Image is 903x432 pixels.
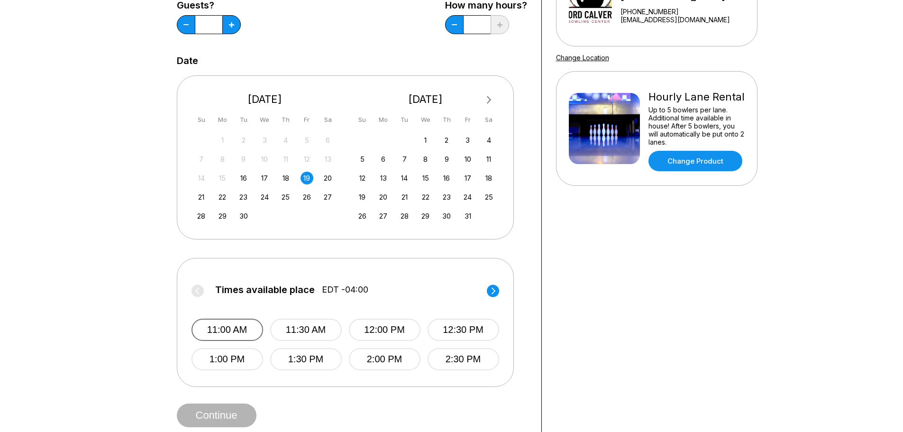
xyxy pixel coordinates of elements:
div: Choose Monday, October 6th, 2025 [377,153,390,165]
div: Choose Thursday, October 16th, 2025 [440,172,453,184]
div: Choose Wednesday, September 24th, 2025 [258,191,271,203]
div: Choose Saturday, October 11th, 2025 [483,153,495,165]
button: 2:30 PM [428,348,499,370]
div: Not available Thursday, September 11th, 2025 [279,153,292,165]
div: Choose Friday, October 17th, 2025 [461,172,474,184]
div: Choose Thursday, October 30th, 2025 [440,210,453,222]
div: Not available Saturday, September 6th, 2025 [321,134,334,147]
span: Times available place [215,285,315,295]
button: 2:00 PM [349,348,420,370]
div: Not available Tuesday, September 9th, 2025 [237,153,250,165]
div: Choose Friday, October 10th, 2025 [461,153,474,165]
div: Choose Wednesday, October 22nd, 2025 [419,191,432,203]
div: [DATE] [192,93,338,106]
button: 1:30 PM [270,348,342,370]
label: Date [177,55,198,66]
button: Next Month [482,92,497,108]
div: Choose Monday, September 22nd, 2025 [216,191,229,203]
div: We [419,113,432,126]
a: [EMAIL_ADDRESS][DOMAIN_NAME] [620,16,753,24]
div: Choose Sunday, September 28th, 2025 [195,210,208,222]
div: Choose Sunday, October 19th, 2025 [356,191,369,203]
div: Choose Friday, September 19th, 2025 [301,172,313,184]
div: Choose Wednesday, October 8th, 2025 [419,153,432,165]
div: Not available Wednesday, September 10th, 2025 [258,153,271,165]
div: Choose Friday, October 24th, 2025 [461,191,474,203]
div: Sa [321,113,334,126]
div: Choose Saturday, October 4th, 2025 [483,134,495,147]
div: Not available Wednesday, September 3rd, 2025 [258,134,271,147]
div: Not available Monday, September 8th, 2025 [216,153,229,165]
button: 11:30 AM [270,319,342,341]
div: Fr [461,113,474,126]
div: Choose Sunday, October 5th, 2025 [356,153,369,165]
div: Choose Thursday, October 9th, 2025 [440,153,453,165]
div: Choose Sunday, October 26th, 2025 [356,210,369,222]
div: [DATE] [352,93,499,106]
div: Su [195,113,208,126]
div: Tu [237,113,250,126]
button: 12:00 PM [349,319,420,341]
div: Choose Saturday, October 25th, 2025 [483,191,495,203]
div: Choose Tuesday, September 23rd, 2025 [237,191,250,203]
div: month 2025-09 [194,133,336,222]
button: 12:30 PM [428,319,499,341]
div: Choose Monday, October 13th, 2025 [377,172,390,184]
div: Choose Friday, September 26th, 2025 [301,191,313,203]
button: 1:00 PM [192,348,263,370]
div: Choose Monday, September 29th, 2025 [216,210,229,222]
div: Choose Tuesday, October 14th, 2025 [398,172,411,184]
div: Choose Monday, October 27th, 2025 [377,210,390,222]
div: Up to 5 bowlers per lane. Additional time available in house! After 5 bowlers, you will automatic... [648,106,745,146]
div: Not available Thursday, September 4th, 2025 [279,134,292,147]
div: Choose Wednesday, October 29th, 2025 [419,210,432,222]
div: Choose Tuesday, September 30th, 2025 [237,210,250,222]
div: Th [279,113,292,126]
div: Choose Monday, October 20th, 2025 [377,191,390,203]
div: Choose Friday, October 31st, 2025 [461,210,474,222]
div: Choose Tuesday, October 28th, 2025 [398,210,411,222]
div: Not available Friday, September 12th, 2025 [301,153,313,165]
div: Choose Saturday, September 27th, 2025 [321,191,334,203]
div: Choose Thursday, September 18th, 2025 [279,172,292,184]
div: Fr [301,113,313,126]
div: Choose Wednesday, October 1st, 2025 [419,134,432,147]
div: Not available Monday, September 1st, 2025 [216,134,229,147]
div: Choose Sunday, September 21st, 2025 [195,191,208,203]
div: Not available Friday, September 5th, 2025 [301,134,313,147]
div: Not available Tuesday, September 2nd, 2025 [237,134,250,147]
div: Choose Wednesday, September 17th, 2025 [258,172,271,184]
div: Choose Tuesday, October 7th, 2025 [398,153,411,165]
div: We [258,113,271,126]
div: Choose Saturday, October 18th, 2025 [483,172,495,184]
div: Choose Thursday, October 23rd, 2025 [440,191,453,203]
div: Mo [216,113,229,126]
div: Choose Tuesday, September 16th, 2025 [237,172,250,184]
div: Su [356,113,369,126]
div: Not available Monday, September 15th, 2025 [216,172,229,184]
div: Not available Saturday, September 13th, 2025 [321,153,334,165]
div: Hourly Lane Rental [648,91,745,103]
div: Choose Friday, October 3rd, 2025 [461,134,474,147]
div: Not available Sunday, September 7th, 2025 [195,153,208,165]
a: Change Product [648,151,742,171]
div: Mo [377,113,390,126]
div: month 2025-10 [355,133,497,222]
button: 11:00 AM [192,319,263,341]
div: Not available Sunday, September 14th, 2025 [195,172,208,184]
div: Choose Saturday, September 20th, 2025 [321,172,334,184]
div: Choose Tuesday, October 21st, 2025 [398,191,411,203]
a: Change Location [556,54,609,62]
div: Choose Sunday, October 12th, 2025 [356,172,369,184]
div: Th [440,113,453,126]
div: Choose Thursday, September 25th, 2025 [279,191,292,203]
div: Choose Thursday, October 2nd, 2025 [440,134,453,147]
span: EDT -04:00 [322,285,368,295]
img: Hourly Lane Rental [569,93,640,164]
div: [PHONE_NUMBER] [620,8,753,16]
div: Sa [483,113,495,126]
div: Tu [398,113,411,126]
div: Choose Wednesday, October 15th, 2025 [419,172,432,184]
